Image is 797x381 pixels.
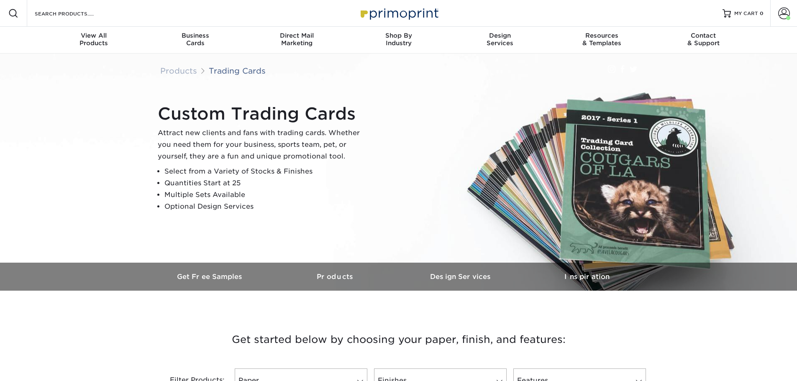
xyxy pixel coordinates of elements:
[144,32,246,39] span: Business
[246,32,348,39] span: Direct Mail
[399,273,524,281] h3: Design Services
[164,189,367,201] li: Multiple Sets Available
[43,32,145,39] span: View All
[148,263,273,291] a: Get Free Samples
[158,104,367,124] h1: Custom Trading Cards
[246,27,348,54] a: Direct MailMarketing
[551,32,653,39] span: Resources
[34,8,115,18] input: SEARCH PRODUCTS.....
[760,10,764,16] span: 0
[154,321,643,358] h3: Get started below by choosing your paper, finish, and features:
[164,177,367,189] li: Quantities Start at 25
[399,263,524,291] a: Design Services
[653,32,754,39] span: Contact
[357,4,441,22] img: Primoprint
[246,32,348,47] div: Marketing
[449,32,551,39] span: Design
[734,10,758,17] span: MY CART
[160,66,197,75] a: Products
[209,66,266,75] a: Trading Cards
[43,27,145,54] a: View AllProducts
[164,166,367,177] li: Select from a Variety of Stocks & Finishes
[164,201,367,212] li: Optional Design Services
[348,27,449,54] a: Shop ByIndustry
[144,27,246,54] a: BusinessCards
[158,127,367,162] p: Attract new clients and fans with trading cards. Whether you need them for your business, sports ...
[524,273,650,281] h3: Inspiration
[43,32,145,47] div: Products
[148,273,273,281] h3: Get Free Samples
[653,27,754,54] a: Contact& Support
[551,27,653,54] a: Resources& Templates
[348,32,449,47] div: Industry
[348,32,449,39] span: Shop By
[524,263,650,291] a: Inspiration
[551,32,653,47] div: & Templates
[653,32,754,47] div: & Support
[144,32,246,47] div: Cards
[449,27,551,54] a: DesignServices
[273,263,399,291] a: Products
[273,273,399,281] h3: Products
[449,32,551,47] div: Services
